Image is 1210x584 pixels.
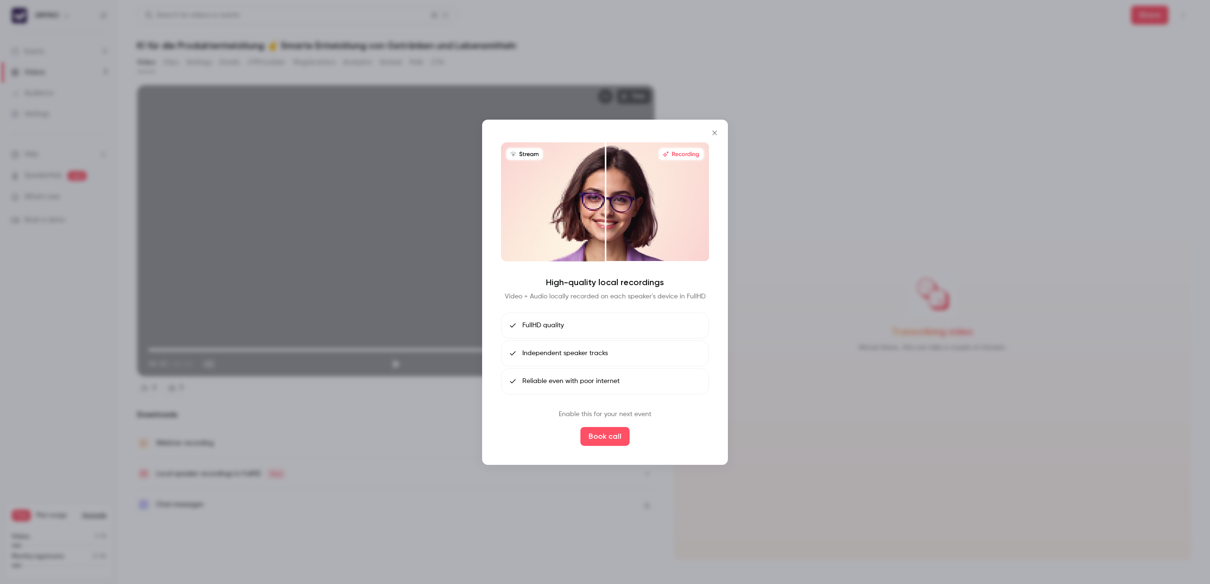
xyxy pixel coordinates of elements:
span: Reliable even with poor internet [522,376,620,386]
button: Book call [580,427,630,446]
span: Independent speaker tracks [522,349,608,358]
button: Close [705,123,724,142]
p: Enable this for your next event [559,410,651,419]
span: FullHD quality [522,321,564,331]
p: Video + Audio locally recorded on each speaker's device in FullHD [505,292,706,301]
h4: High-quality local recordings [546,277,664,288]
